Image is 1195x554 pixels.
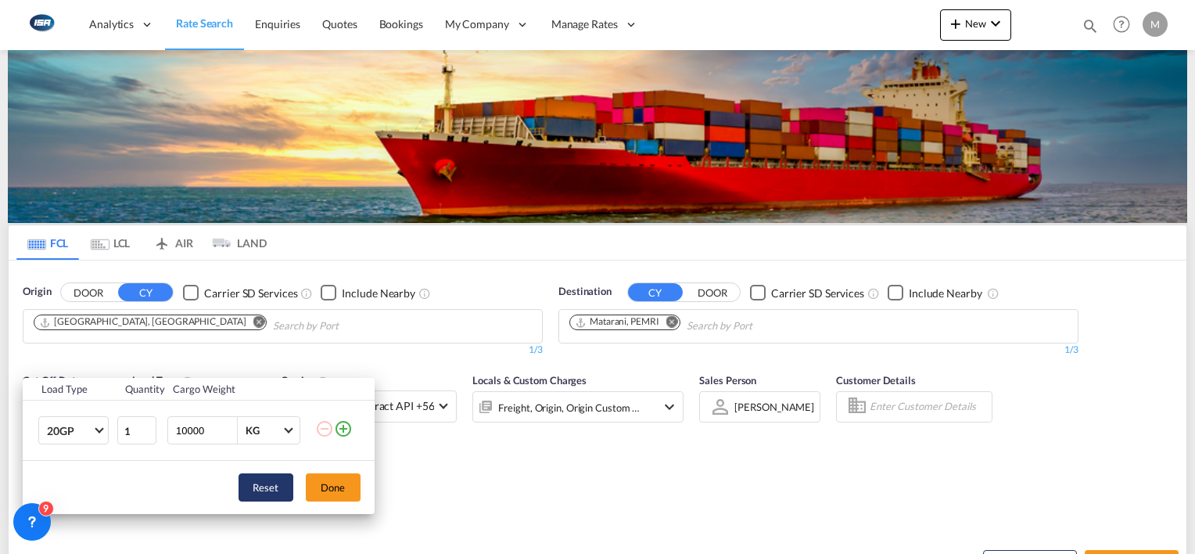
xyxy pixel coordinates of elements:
[315,419,334,438] md-icon: icon-minus-circle-outline
[47,423,92,439] span: 20GP
[173,382,306,396] div: Cargo Weight
[334,419,353,438] md-icon: icon-plus-circle-outline
[116,378,164,401] th: Quantity
[174,417,237,444] input: Enter Weight
[38,416,109,444] md-select: Choose: 20GP
[246,424,260,437] div: KG
[23,378,116,401] th: Load Type
[117,416,156,444] input: Qty
[239,473,293,502] button: Reset
[306,473,361,502] button: Done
